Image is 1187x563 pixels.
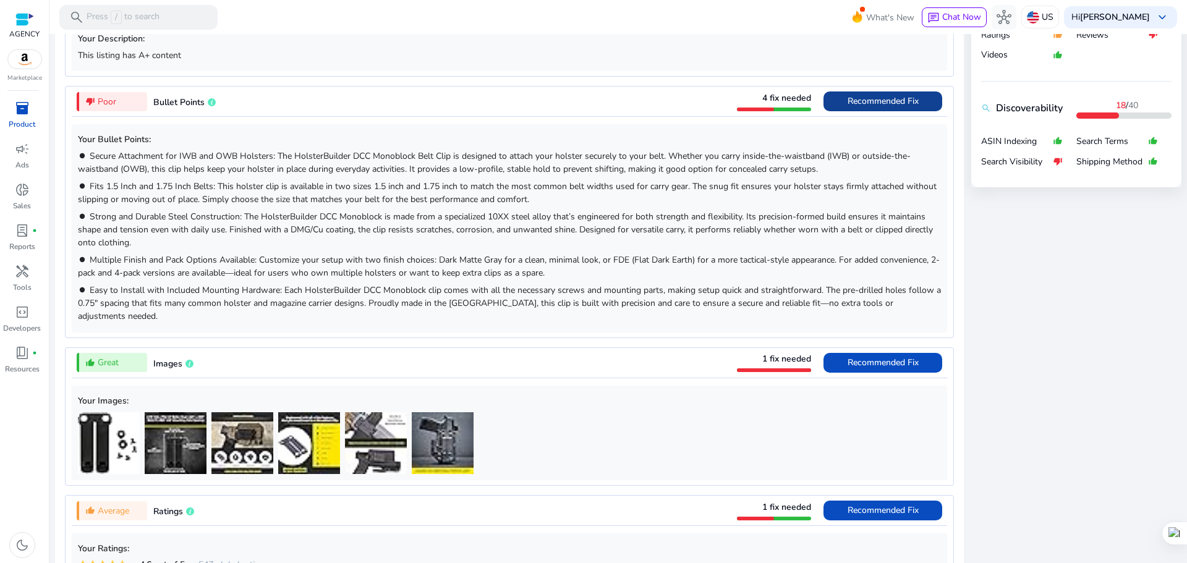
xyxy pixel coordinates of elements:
img: 51kdjQbeKmL._AC_US40_.jpg [345,412,407,474]
mat-icon: thumb_down_alt [85,96,95,106]
img: 51RBqNdDY2L._AC_US40_.jpg [412,412,474,474]
img: 51k-xZLIxkL._AC_US40_.jpg [145,412,206,474]
p: Shipping Method [1076,156,1148,168]
span: Recommended Fix [848,504,919,516]
span: campaign [15,142,30,156]
p: Hi [1071,13,1150,22]
span: book_4 [15,345,30,360]
h5: Your Description: [78,34,941,44]
p: Search Visibility [981,156,1053,168]
p: Resources [5,363,40,375]
mat-icon: brightness_1 [78,182,87,190]
span: Multiple Finish and Pack Options Available: Customize your setup with two finish choices: Dark Ma... [78,254,940,279]
span: donut_small [15,182,30,197]
img: us.svg [1027,11,1039,23]
span: keyboard_arrow_down [1155,10,1170,25]
p: Developers [3,323,41,334]
mat-icon: thumb_up_alt [1148,131,1158,151]
img: 5106lpVIBGL._AC_US40_.jpg [211,412,273,474]
span: 4 fix needed [762,92,811,104]
h5: Your Bullet Points: [78,135,941,145]
span: Ratings [153,506,183,517]
mat-icon: brightness_1 [78,255,87,264]
p: Press to search [87,11,160,24]
b: Discoverability [996,101,1063,116]
span: Poor [98,95,116,108]
span: What's New [866,7,914,28]
mat-icon: brightness_1 [78,286,87,294]
p: Reports [9,241,35,252]
p: Ads [15,159,29,171]
span: Easy to Install with Included Mounting Hardware: Each HolsterBuilder DCC Monoblock clip comes wit... [78,284,941,322]
mat-icon: thumb_up_alt [85,506,95,515]
mat-icon: brightness_1 [78,212,87,221]
mat-icon: thumb_up_alt [85,358,95,368]
b: [PERSON_NAME] [1080,11,1150,23]
p: AGENCY [9,28,40,40]
mat-icon: thumb_up_alt [1053,131,1063,151]
button: chatChat Now [922,7,987,27]
span: Secure Attachment for IWB and OWB Holsters: The HolsterBuilder DCC Monoblock Belt Clip is designe... [78,150,911,175]
button: hub [992,5,1016,30]
p: ASIN Indexing [981,135,1053,148]
mat-icon: thumb_down_alt [1053,151,1063,172]
mat-icon: thumb_up_alt [1053,44,1063,65]
span: Average [98,504,129,517]
button: Recommended Fix [823,501,942,520]
span: chat [927,12,940,24]
span: Chat Now [942,11,981,23]
img: 312-9S96BtL._AC_US40_.jpg [78,412,140,474]
span: Recommended Fix [848,95,919,107]
span: inventory_2 [15,101,30,116]
p: Sales [13,200,31,211]
p: Videos [981,49,1053,61]
span: 1 fix needed [762,501,811,513]
p: Product [9,119,35,130]
img: 51eA21EQq+L._AC_US40_.jpg [278,412,340,474]
span: lab_profile [15,223,30,238]
img: amazon.svg [8,50,41,69]
span: handyman [15,264,30,279]
span: Recommended Fix [848,357,919,368]
span: Images [153,358,182,370]
h5: Your Images: [78,396,941,407]
span: / [1116,99,1138,111]
span: hub [997,10,1011,25]
span: / [111,11,122,24]
h5: Your Ratings: [78,544,941,554]
span: fiber_manual_record [32,228,37,233]
button: Recommended Fix [823,353,942,373]
p: This listing has A+ content [78,49,941,62]
p: Marketplace [7,74,42,83]
span: Bullet Points [153,96,205,108]
span: fiber_manual_record [32,350,37,355]
b: 18 [1116,99,1126,111]
mat-icon: brightness_1 [78,151,87,160]
p: Tools [13,282,32,293]
button: Recommended Fix [823,91,942,111]
span: Great [98,356,119,369]
span: search [69,10,84,25]
span: code_blocks [15,305,30,320]
mat-icon: search [981,103,991,113]
span: dark_mode [15,538,30,552]
span: 1 fix needed [762,353,811,365]
span: Strong and Durable Steel Construction: The HolsterBuilder DCC Monoblock is made from a specialize... [78,211,933,248]
p: US [1042,6,1053,28]
span: Fits 1.5 Inch and 1.75 Inch Belts: This holster clip is available in two sizes 1.5 inch and 1.75 ... [78,180,937,205]
mat-icon: thumb_up_alt [1148,151,1158,172]
p: Search Terms [1076,135,1148,148]
span: 40 [1128,99,1138,111]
